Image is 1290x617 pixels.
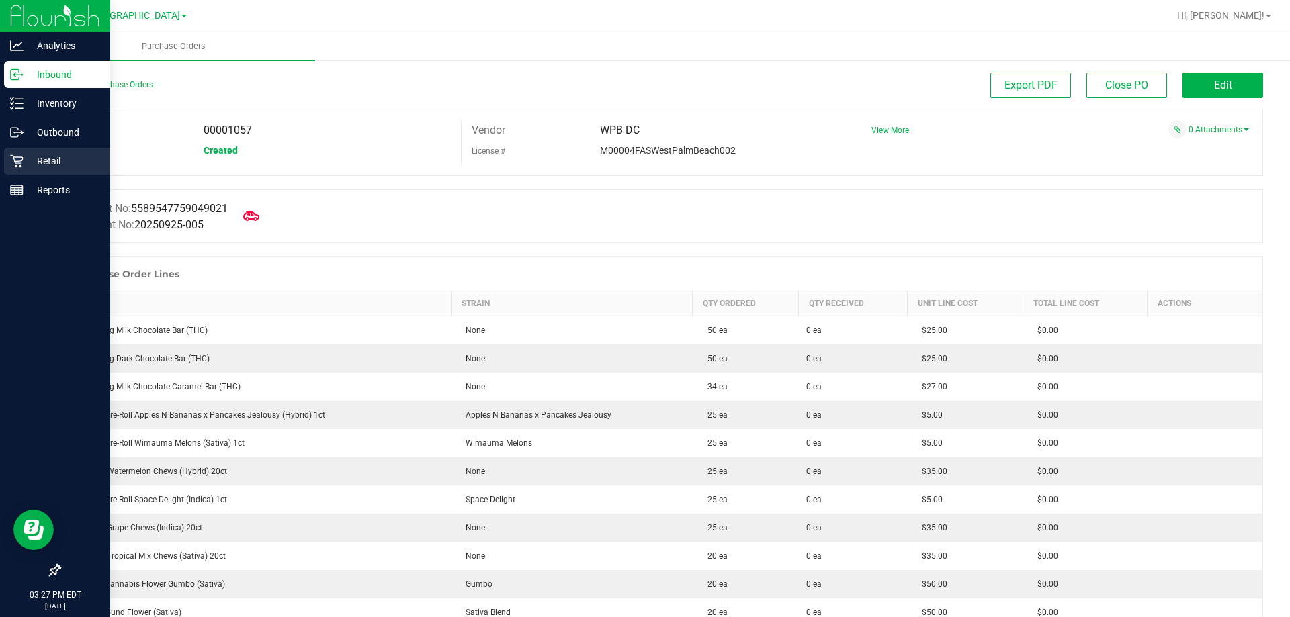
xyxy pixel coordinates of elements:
[693,291,799,316] th: Qty Ordered
[806,465,822,477] span: 0 ea
[70,201,228,217] label: Manifest No:
[806,352,822,365] span: 0 ea
[459,410,611,420] span: Apples N Bananas x Pancakes Jealousy
[1189,125,1249,134] a: 0 Attachments
[701,438,728,448] span: 25 ea
[915,495,943,504] span: $5.00
[701,410,728,420] span: 25 ea
[1031,326,1058,335] span: $0.00
[24,95,104,111] p: Inventory
[472,141,505,161] label: License #
[1031,579,1058,589] span: $0.00
[60,291,451,316] th: Item
[701,523,728,532] span: 25 ea
[24,153,104,169] p: Retail
[701,354,728,363] span: 50 ea
[134,218,204,231] span: 20250925-005
[6,589,104,601] p: 03:27 PM EDT
[915,523,947,532] span: $35.00
[459,382,485,391] span: None
[806,437,822,449] span: 0 ea
[69,550,443,562] div: HT 5mg Tropical Mix Chews (Sativa) 20ct
[1168,120,1187,138] span: Attach a document
[131,202,228,215] span: 5589547759049021
[806,381,822,393] span: 0 ea
[701,579,728,589] span: 20 ea
[1031,354,1058,363] span: $0.00
[600,124,640,136] span: WPB DC
[69,381,443,393] div: HT 100mg Milk Chocolate Caramel Bar (THC)
[459,354,485,363] span: None
[1086,73,1167,98] button: Close PO
[1031,495,1058,504] span: $0.00
[459,579,492,589] span: Gumbo
[69,493,443,506] div: FT 0.5g Pre-Roll Space Delight (Indica) 1ct
[1004,79,1058,91] span: Export PDF
[915,354,947,363] span: $25.00
[871,126,909,135] a: View More
[13,510,54,550] iframe: Resource center
[459,551,485,561] span: None
[806,493,822,506] span: 0 ea
[915,608,947,617] span: $50.00
[69,522,443,534] div: HT 5mg Grape Chews (Indica) 20ct
[70,217,204,233] label: Shipment No:
[1031,438,1058,448] span: $0.00
[1023,291,1147,316] th: Total Line Cost
[1147,291,1262,316] th: Actions
[69,465,443,477] div: HT 5mg Watermelon Chews (Hybrid) 20ct
[69,578,443,590] div: FT 3.5g Cannabis Flower Gumbo (Sativa)
[10,39,24,52] inline-svg: Analytics
[915,467,947,476] span: $35.00
[915,382,947,391] span: $27.00
[204,124,252,136] span: 00001057
[124,40,224,52] span: Purchase Orders
[701,326,728,335] span: 50 ea
[701,551,728,561] span: 20 ea
[1031,410,1058,420] span: $0.00
[701,382,728,391] span: 34 ea
[24,182,104,198] p: Reports
[1031,551,1058,561] span: $0.00
[1105,79,1148,91] span: Close PO
[6,601,104,611] p: [DATE]
[10,68,24,81] inline-svg: Inbound
[1031,382,1058,391] span: $0.00
[1031,523,1058,532] span: $0.00
[73,269,179,279] h1: Purchase Order Lines
[459,495,515,504] span: Space Delight
[204,145,238,156] span: Created
[69,352,443,365] div: HT 100mg Dark Chocolate Bar (THC)
[701,608,728,617] span: 20 ea
[459,608,511,617] span: Sativa Blend
[459,326,485,335] span: None
[701,467,728,476] span: 25 ea
[806,409,822,421] span: 0 ea
[1031,467,1058,476] span: $0.00
[806,522,822,534] span: 0 ea
[806,550,822,562] span: 0 ea
[459,523,485,532] span: None
[701,495,728,504] span: 25 ea
[459,438,532,448] span: Wimauma Melons
[32,32,315,60] a: Purchase Orders
[1177,10,1264,21] span: Hi, [PERSON_NAME]!
[798,291,907,316] th: Qty Received
[10,97,24,110] inline-svg: Inventory
[915,551,947,561] span: $35.00
[915,438,943,448] span: $5.00
[24,38,104,54] p: Analytics
[990,73,1071,98] button: Export PDF
[472,120,505,140] label: Vendor
[1182,73,1263,98] button: Edit
[1031,608,1058,617] span: $0.00
[69,409,443,421] div: FT 0.5g Pre-Roll Apples N Bananas x Pancakes Jealousy (Hybrid) 1ct
[24,66,104,83] p: Inbound
[10,126,24,139] inline-svg: Outbound
[915,579,947,589] span: $50.00
[88,10,180,21] span: [GEOGRAPHIC_DATA]
[915,326,947,335] span: $25.00
[806,578,822,590] span: 0 ea
[238,203,265,230] span: Mark as Arrived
